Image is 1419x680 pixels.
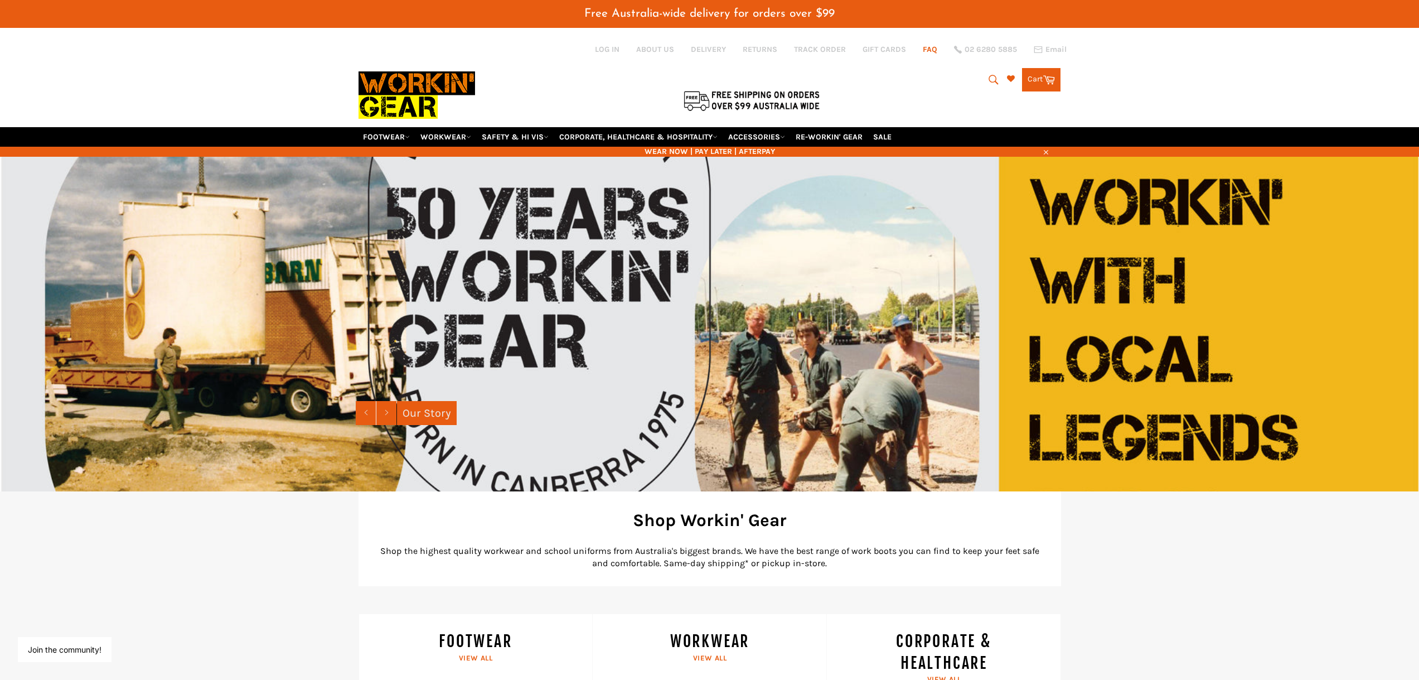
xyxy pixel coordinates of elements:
[869,127,896,147] a: SALE
[794,44,846,55] a: TRACK ORDER
[375,508,1044,532] h2: Shop Workin' Gear
[359,146,1061,157] span: WEAR NOW | PAY LATER | AFTERPAY
[965,46,1017,54] span: 02 6280 5885
[691,44,726,55] a: DELIVERY
[359,127,414,147] a: FOOTWEAR
[416,127,476,147] a: WORKWEAR
[743,44,777,55] a: RETURNS
[1045,46,1067,54] span: Email
[1034,45,1067,54] a: Email
[584,8,835,20] span: Free Australia-wide delivery for orders over $99
[682,89,821,112] img: Flat $9.95 shipping Australia wide
[595,45,619,54] a: Log in
[359,64,475,127] img: Workin Gear leaders in Workwear, Safety Boots, PPE, Uniforms. Australia's No.1 in Workwear
[863,44,906,55] a: GIFT CARDS
[791,127,867,147] a: RE-WORKIN' GEAR
[397,401,457,425] a: Our Story
[1022,68,1060,91] a: Cart
[954,46,1017,54] a: 02 6280 5885
[477,127,553,147] a: SAFETY & HI VIS
[724,127,790,147] a: ACCESSORIES
[28,645,101,654] button: Join the community!
[923,44,937,55] a: FAQ
[555,127,722,147] a: CORPORATE, HEALTHCARE & HOSPITALITY
[636,44,674,55] a: ABOUT US
[375,545,1044,570] p: Shop the highest quality workwear and school uniforms from Australia's biggest brands. We have th...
